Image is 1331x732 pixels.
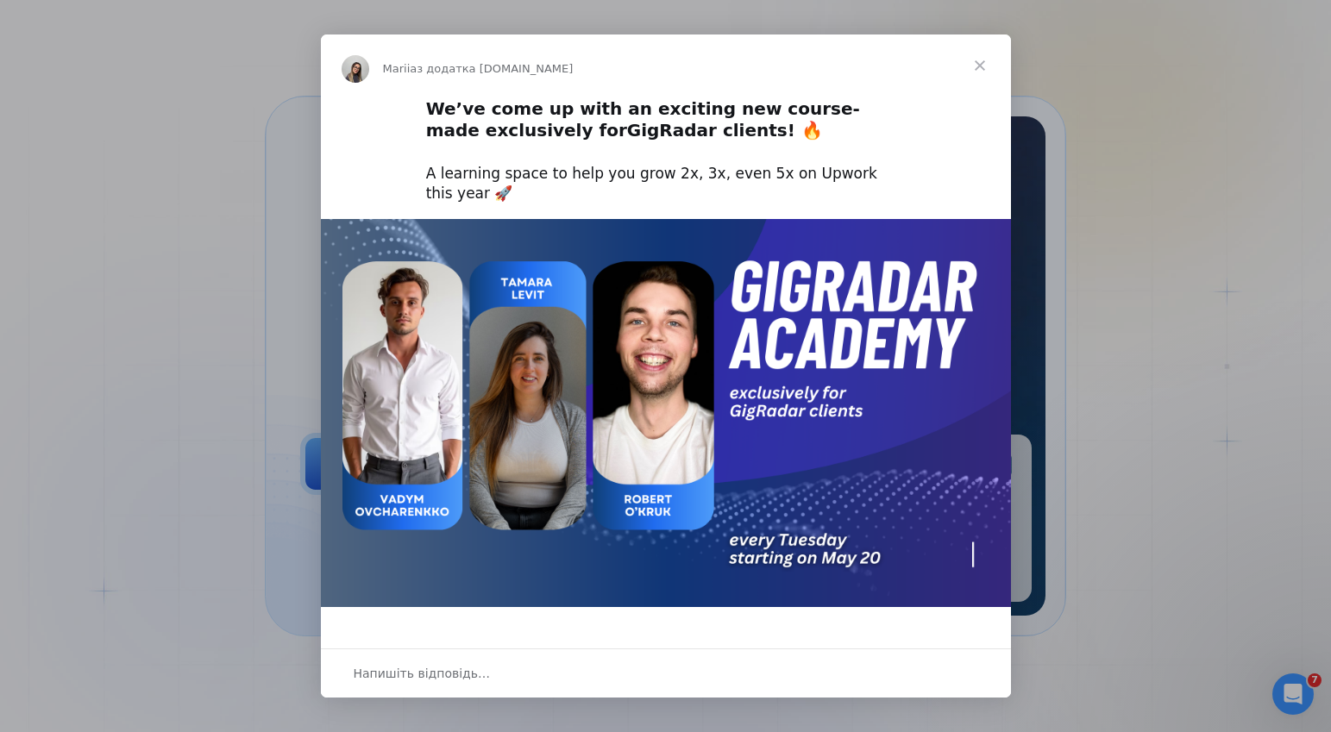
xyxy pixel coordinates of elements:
div: A learning space to help you grow 2x, 3x, even 5x on Upwork this year 🚀 [426,164,906,205]
img: Profile image for Mariia [342,55,369,83]
span: Напишіть відповідь… [354,662,491,685]
b: We’ve come up with an exciting new course [426,98,853,119]
b: GigRadar clients [627,120,788,141]
img: :drum_with_drumsticks: [321,219,1011,607]
span: з додатка [DOMAIN_NAME] [417,62,573,75]
div: Відкрити бесіду й відповісти [321,648,1011,698]
span: Закрити [949,34,1011,97]
h2: - made exclusively for ! 🔥 [426,97,906,151]
span: Mariia [383,62,418,75]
